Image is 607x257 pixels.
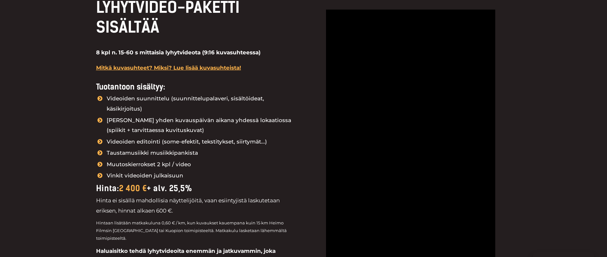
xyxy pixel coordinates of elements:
h4: Tuotantoon sisältyy: [96,82,297,92]
div: Hinta: + alv. 25,5% [96,181,297,196]
span: 2 400 € [119,183,147,193]
span: Videoiden editointi (some-efektit, tekstitykset, siirtymät...) [105,137,267,147]
a: Mitkä kuvasuhteet? Miksi? Lue lisää kuvasuhteista! [96,65,241,71]
p: Hintaan lisätään matkakuluna 0,60 € / km, kun kuvaukset kauempana kuin 15 km Heimo Filmsin [GEOGR... [96,219,297,242]
span: Muutoskierrokset 2 kpl / video [105,160,191,170]
span: Vinkit videoiden julkaisuun [105,171,183,181]
span: Taustamusiikki musiikkipankista [105,148,198,158]
p: Hinta ei sisällä mahdollisia näyttelijöitä, vaan esiintyjistä laskutetaan eriksen, hinnat alkaen ... [96,196,297,216]
strong: 8 kpl n. 15-60 s mittaisia lyhytvideota (9:16 kuvasuhteessa) [96,49,261,56]
span: Videoiden suunnittelu (suunnittelupalaveri, sisältöideat, käsikirjoitus) [105,94,297,114]
span: [PERSON_NAME] yhden kuvauspäivän aikana yhdessä lokaatiossa (spiikit + tarvittaessa kuvituskuvat) [105,115,297,136]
